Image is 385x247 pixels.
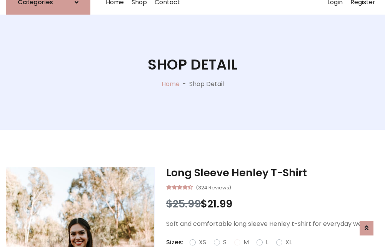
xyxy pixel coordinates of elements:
a: Home [162,80,180,88]
span: 21.99 [207,197,232,211]
label: S [223,238,227,247]
label: XS [199,238,206,247]
h3: $ [166,198,379,210]
p: - [180,80,189,89]
span: $25.99 [166,197,201,211]
label: L [266,238,268,247]
p: Sizes: [166,238,183,247]
label: XL [285,238,292,247]
p: Soft and comfortable long sleeve Henley t-shirt for everyday wear. [166,219,379,229]
p: Shop Detail [189,80,224,89]
label: M [243,238,249,247]
h1: Shop Detail [148,56,237,73]
h3: Long Sleeve Henley T-Shirt [166,167,379,179]
small: (324 Reviews) [196,182,231,192]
